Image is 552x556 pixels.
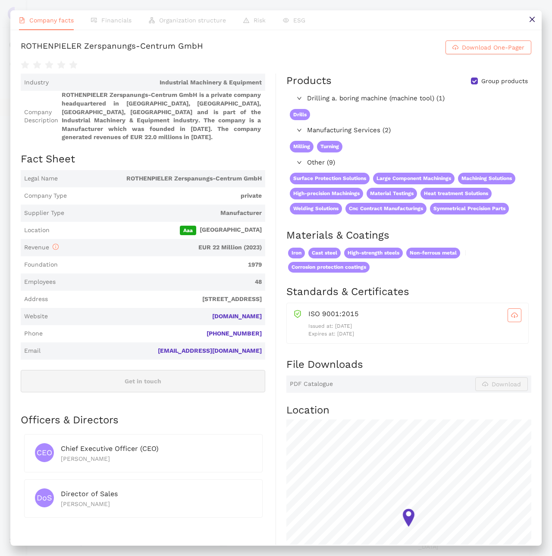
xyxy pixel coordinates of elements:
span: warning [243,17,249,23]
span: Milling [290,141,314,152]
span: Address [24,295,48,304]
span: Chief Executive Officer (CEO) [61,444,159,453]
span: star [69,61,78,69]
span: Email [24,347,41,355]
span: Corrosion protection coatings [288,262,370,273]
span: Cast steel [308,248,341,258]
span: Drills [290,109,310,121]
h2: Standards & Certificates [286,285,531,299]
span: Organization structure [159,17,226,24]
span: Foundation [24,261,58,269]
span: apartment [149,17,155,23]
div: Other (9) [286,156,530,170]
span: star [33,61,41,69]
p: Issued at: [DATE] [308,322,521,330]
div: [PERSON_NAME] [61,454,252,463]
p: Expires at: [DATE] [308,330,521,338]
button: cloud-downloadDownload One-Pager [445,40,531,54]
span: right [297,160,302,165]
div: ROTHENPIELER Zerspanungs-Centrum GmbH [21,40,203,54]
span: Welding Solutions [290,203,342,214]
span: Company Description [24,108,58,125]
span: High-precision Machinings [290,188,363,199]
span: Manufacturing Services (2) [307,125,527,136]
span: PDF Catalogue [290,380,333,388]
span: Industry [24,78,49,87]
span: Other (9) [307,158,527,168]
span: Website [24,312,48,321]
span: Manufacturer [68,209,262,217]
span: Symmetrical Precision Parts [430,203,509,214]
span: Revenue [24,244,59,251]
div: [PERSON_NAME] [61,499,252,509]
button: close [522,10,542,30]
span: ROTHENPIELER Zerspanungs-Centrum GmbH is a private company headquartered in [GEOGRAPHIC_DATA], [G... [62,91,262,142]
span: Supplier Type [24,209,64,217]
span: Turning [317,141,342,152]
span: star [45,61,53,69]
h2: Location [286,403,531,418]
span: star [57,61,66,69]
span: Surface Protection Solutions [290,173,370,184]
div: Manufacturing Services (2) [286,124,530,137]
span: Industrial Machinery & Equipment [52,78,262,87]
span: Download One-Pager [462,43,524,52]
span: Drilling a. boring machine (machine tool) (1) [307,93,527,104]
span: right [297,127,302,133]
span: EUR 22 Million (2023) [62,243,262,252]
span: eye [283,17,289,23]
div: Drilling a. boring machine (machine tool) (1) [286,92,530,106]
h2: File Downloads [286,357,531,372]
span: Large Component Machinings [373,173,455,184]
span: close [529,16,536,23]
span: Group products [478,77,531,86]
span: private [70,192,262,200]
span: safety-certificate [294,308,301,318]
span: Cnc Contract Manufacturings [345,203,427,214]
span: Location [24,226,50,235]
span: DoS [37,488,52,507]
span: High-strength steels [344,248,403,258]
span: Risk [254,17,266,24]
span: star [21,61,29,69]
span: 48 [59,278,262,286]
span: Financials [101,17,132,24]
span: Machining Solutions [458,173,515,184]
span: [GEOGRAPHIC_DATA] [53,226,262,235]
span: Employees [24,278,56,286]
span: fund-view [91,17,97,23]
span: ESG [293,17,305,24]
span: Aaa [180,226,196,235]
span: Company facts [29,17,74,24]
span: Phone [24,329,43,338]
span: right [297,96,302,101]
span: Company Type [24,192,67,200]
span: Iron [288,248,305,258]
span: Non-ferrous metal [406,248,460,258]
span: Legal Name [24,174,58,183]
span: Material Testings [367,188,417,199]
span: cloud-download [452,44,458,51]
div: ISO 9001:2015 [308,308,521,322]
span: Heat treatment Solutions [420,188,492,199]
div: Products [286,74,332,88]
span: ROTHENPIELER Zerspanungs-Centrum GmbH [61,174,262,183]
h2: Fact Sheet [21,152,265,167]
span: [STREET_ADDRESS] [51,295,262,304]
span: Director of Sales [61,490,118,498]
span: cloud-download [508,312,521,319]
h2: Materials & Coatings [286,228,531,243]
span: CEO [37,444,52,462]
h2: Officers & Directors [21,413,265,428]
button: cloud-download [508,308,521,322]
span: info-circle [53,244,59,250]
span: 1979 [61,261,262,269]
